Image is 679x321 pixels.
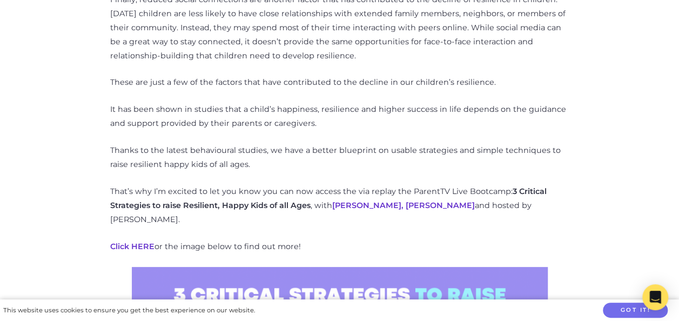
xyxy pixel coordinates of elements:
a: Click HERE [110,242,154,251]
div: This website uses cookies to ensure you get the best experience on our website. [3,305,255,316]
p: or the image below to find out more! [110,240,569,254]
div: Open Intercom Messenger [642,284,668,310]
button: Got it! [603,303,668,318]
p: These are just a few of the factors that have contributed to the decline in our children’s resili... [110,76,569,90]
a: [PERSON_NAME], [PERSON_NAME] [332,200,475,210]
p: That’s why I’m excited to let you know you can now access the via replay the ParentTV Live Bootca... [110,185,569,227]
p: Thanks to the latest behavioural studies, we have a better blueprint on usable strategies and sim... [110,144,569,172]
strong: 3 Critical Strategies to raise Resilient, Happy Kids of all Ages [110,186,547,210]
p: It has been shown in studies that a child’s happiness, resilience and higher success in life depe... [110,103,569,131]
